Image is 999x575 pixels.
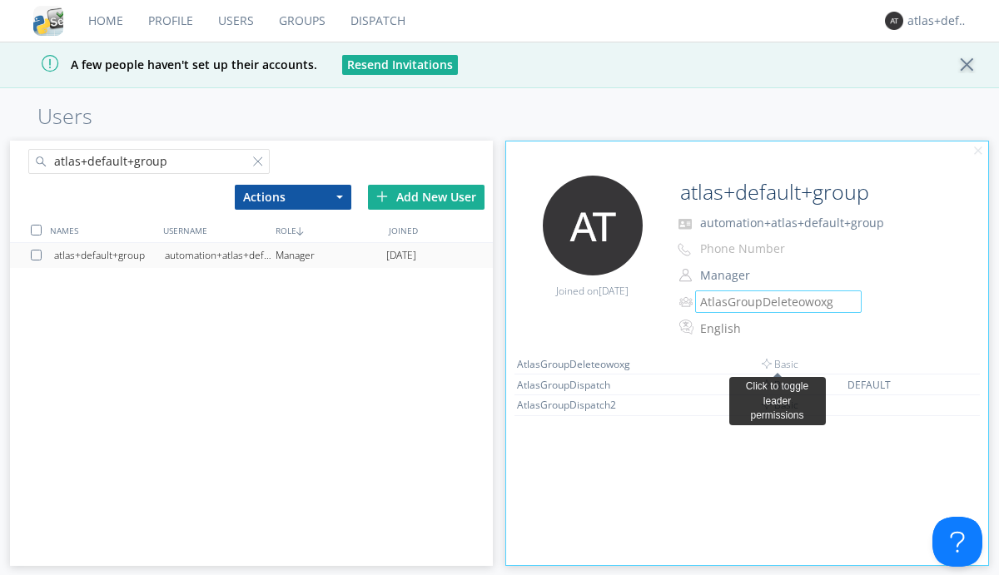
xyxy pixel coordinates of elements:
[673,176,942,209] input: Name
[342,55,458,75] button: Resend Invitations
[12,57,317,72] span: A few people haven't set up their accounts.
[694,264,861,287] button: Manager
[700,294,837,310] div: AtlasGroupDeleteowoxg
[46,218,158,242] div: NAMES
[386,243,416,268] span: [DATE]
[385,218,497,242] div: JOINED
[517,357,642,371] div: AtlasGroupDeleteowoxg
[368,185,485,210] div: Add New User
[33,6,63,36] img: cddb5a64eb264b2086981ab96f4c1ba7
[543,176,643,275] img: 373638.png
[736,379,819,422] div: Click to toggle leader permissions
[599,284,629,298] span: [DATE]
[972,146,984,157] img: cancel.svg
[847,378,942,392] div: DEFAULT
[271,218,384,242] div: ROLE
[556,284,629,298] span: Joined on
[376,191,388,202] img: plus.svg
[10,243,493,268] a: atlas+default+groupautomation+atlas+default+groupManager[DATE]
[679,317,696,337] img: In groups with Translation enabled, this user's messages will be automatically translated to and ...
[54,243,165,268] div: atlas+default+group
[678,243,691,256] img: phone-outline.svg
[907,12,970,29] div: atlas+default+group
[28,149,270,174] input: Search users
[679,290,695,313] img: icon-alert-users-thin-outline.svg
[517,398,642,412] div: AtlasGroupDispatch2
[700,215,884,230] span: automation+atlas+default+group
[700,320,839,337] div: English
[276,243,386,268] div: Manager
[165,243,276,268] div: automation+atlas+default+group
[932,517,982,567] iframe: Toggle Customer Support
[679,269,692,282] img: person-outline.svg
[762,357,798,371] span: Basic
[159,218,271,242] div: USERNAME
[235,185,351,210] button: Actions
[517,378,642,392] div: AtlasGroupDispatch
[885,12,903,30] img: 373638.png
